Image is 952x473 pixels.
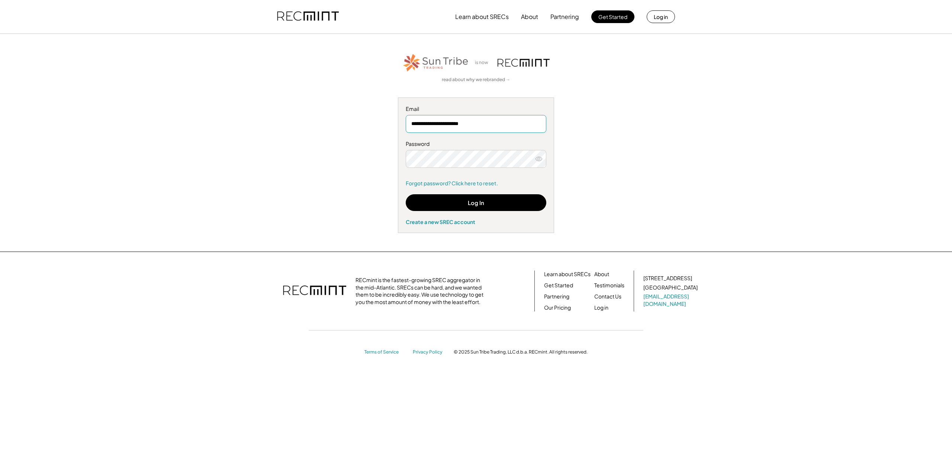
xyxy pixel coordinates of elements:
[591,10,634,23] button: Get Started
[406,180,546,187] a: Forgot password? Click here to reset.
[406,218,546,225] div: Create a new SREC account
[594,271,609,278] a: About
[406,194,546,211] button: Log In
[544,282,573,289] a: Get Started
[594,293,621,300] a: Contact Us
[473,60,494,66] div: is now
[406,140,546,148] div: Password
[594,304,608,311] a: Log in
[356,277,488,306] div: RECmint is the fastest-growing SREC aggregator in the mid-Atlantic. SRECs can be hard, and we wan...
[277,4,339,29] img: recmint-logotype%403x.png
[544,271,591,278] a: Learn about SRECs
[643,284,698,291] div: [GEOGRAPHIC_DATA]
[455,9,509,24] button: Learn about SRECs
[643,275,692,282] div: [STREET_ADDRESS]
[647,10,675,23] button: Log in
[406,105,546,113] div: Email
[521,9,538,24] button: About
[413,349,446,355] a: Privacy Policy
[544,304,571,311] a: Our Pricing
[364,349,405,355] a: Terms of Service
[454,349,588,355] div: © 2025 Sun Tribe Trading, LLC d.b.a. RECmint. All rights reserved.
[283,278,346,304] img: recmint-logotype%403x.png
[544,293,569,300] a: Partnering
[402,52,469,73] img: STT_Horizontal_Logo%2B-%2BColor.png
[643,293,699,307] a: [EMAIL_ADDRESS][DOMAIN_NAME]
[594,282,624,289] a: Testimonials
[498,59,550,67] img: recmint-logotype%403x.png
[550,9,579,24] button: Partnering
[442,77,510,83] a: read about why we rebranded →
